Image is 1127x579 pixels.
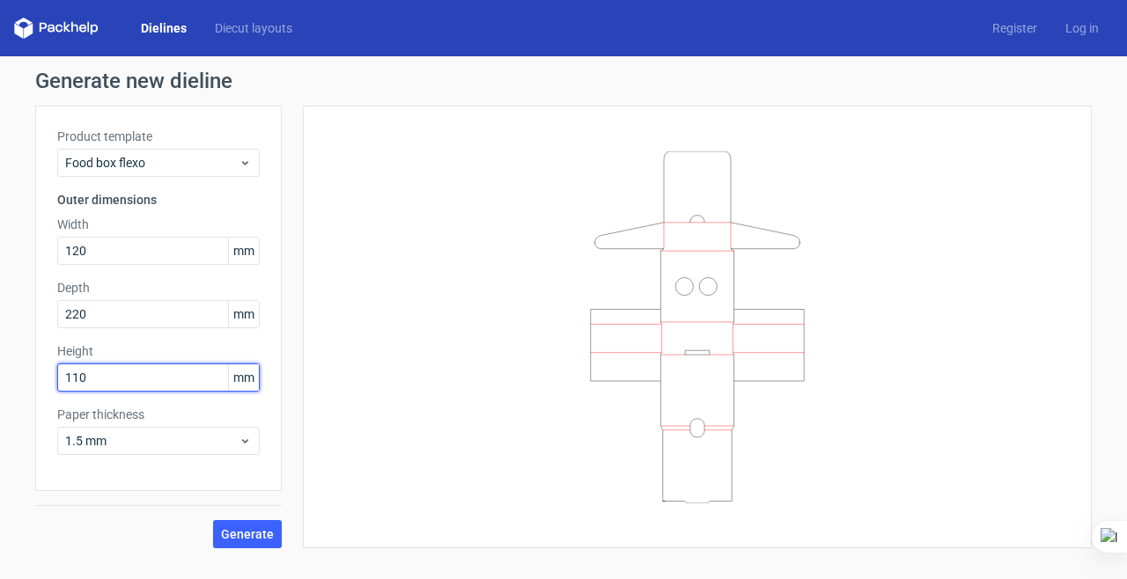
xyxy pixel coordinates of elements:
[57,216,260,233] label: Width
[228,301,259,327] span: mm
[65,154,239,172] span: Food box flexo
[228,238,259,264] span: mm
[213,520,282,548] button: Generate
[65,432,239,450] span: 1.5 mm
[978,19,1051,37] a: Register
[57,342,260,360] label: Height
[57,406,260,423] label: Paper thickness
[57,279,260,297] label: Depth
[57,128,260,145] label: Product template
[228,364,259,391] span: mm
[1051,19,1113,37] a: Log in
[127,19,201,37] a: Dielines
[221,528,274,540] span: Generate
[201,19,306,37] a: Diecut layouts
[57,191,260,209] h3: Outer dimensions
[35,70,1092,92] h1: Generate new dieline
